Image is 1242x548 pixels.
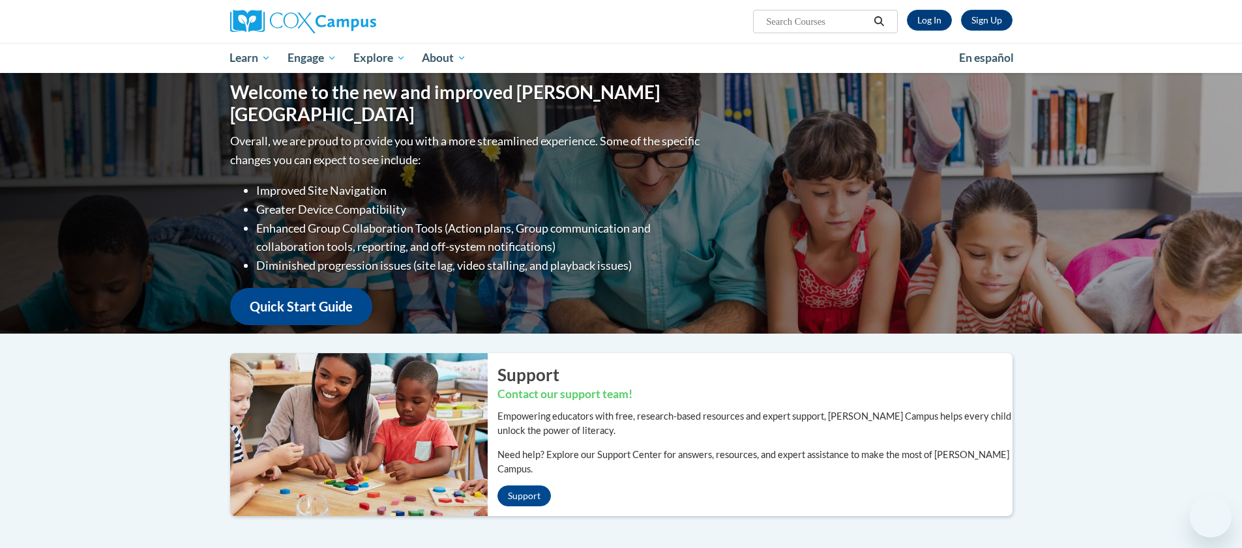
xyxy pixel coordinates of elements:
[222,43,280,73] a: Learn
[907,10,952,31] a: Log In
[765,14,869,29] input: Search Courses
[951,44,1022,72] a: En español
[497,448,1013,476] p: Need help? Explore our Support Center for answers, resources, and expert assistance to make the m...
[211,43,1032,73] div: Main menu
[959,51,1014,65] span: En español
[413,43,475,73] a: About
[497,363,1013,386] h2: Support
[220,353,488,516] img: ...
[256,219,703,257] li: Enhanced Group Collaboration Tools (Action plans, Group communication and collaboration tools, re...
[422,50,466,66] span: About
[279,43,345,73] a: Engage
[288,50,336,66] span: Engage
[256,200,703,219] li: Greater Device Compatibility
[497,386,1013,403] h3: Contact our support team!
[256,181,703,200] li: Improved Site Navigation
[1190,496,1232,538] iframe: Button to launch messaging window
[961,10,1013,31] a: Register
[230,10,478,33] a: Cox Campus
[229,50,271,66] span: Learn
[869,14,889,29] button: Search
[230,10,376,33] img: Cox Campus
[230,132,703,169] p: Overall, we are proud to provide you with a more streamlined experience. Some of the specific cha...
[230,81,703,125] h1: Welcome to the new and improved [PERSON_NAME][GEOGRAPHIC_DATA]
[353,50,406,66] span: Explore
[497,409,1013,438] p: Empowering educators with free, research-based resources and expert support, [PERSON_NAME] Campus...
[230,288,372,325] a: Quick Start Guide
[256,256,703,275] li: Diminished progression issues (site lag, video stalling, and playback issues)
[345,43,414,73] a: Explore
[497,485,551,506] a: Support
